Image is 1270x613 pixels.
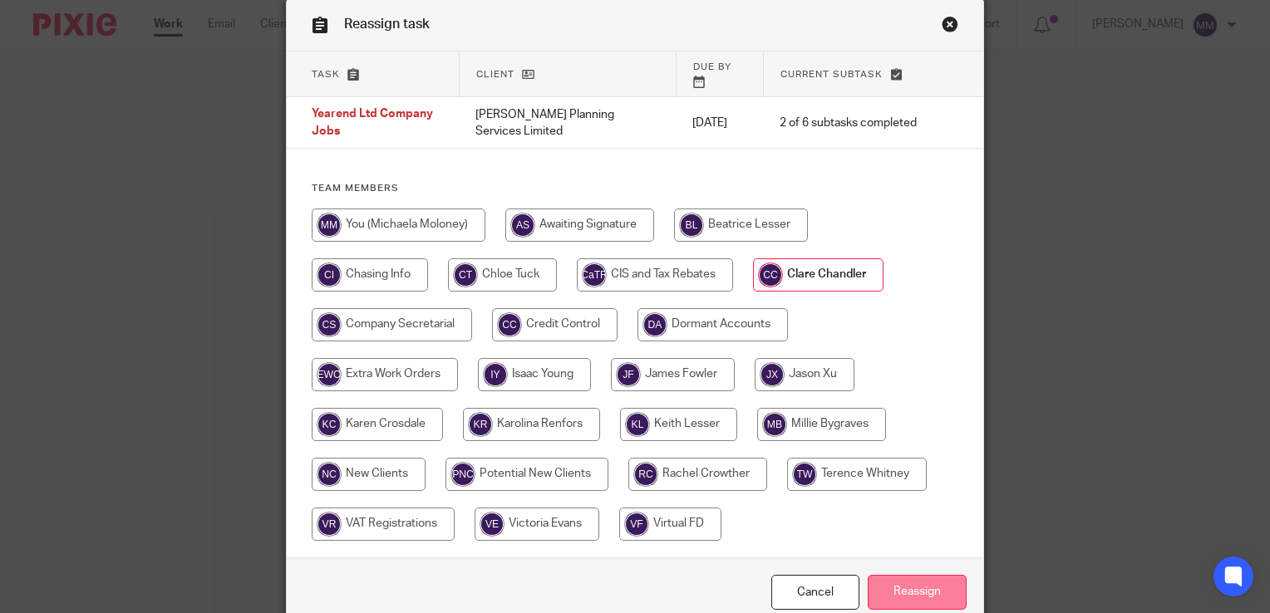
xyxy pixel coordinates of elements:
[780,70,883,79] span: Current subtask
[312,109,433,138] span: Yearend Ltd Company Jobs
[763,97,933,149] td: 2 of 6 subtasks completed
[312,182,958,195] h4: Team members
[344,17,430,31] span: Reassign task
[868,575,967,611] input: Reassign
[692,115,746,131] p: [DATE]
[476,70,514,79] span: Client
[771,575,859,611] a: Close this dialog window
[693,62,731,71] span: Due by
[942,16,958,38] a: Close this dialog window
[475,106,659,140] p: [PERSON_NAME] Planning Services Limited
[312,70,340,79] span: Task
